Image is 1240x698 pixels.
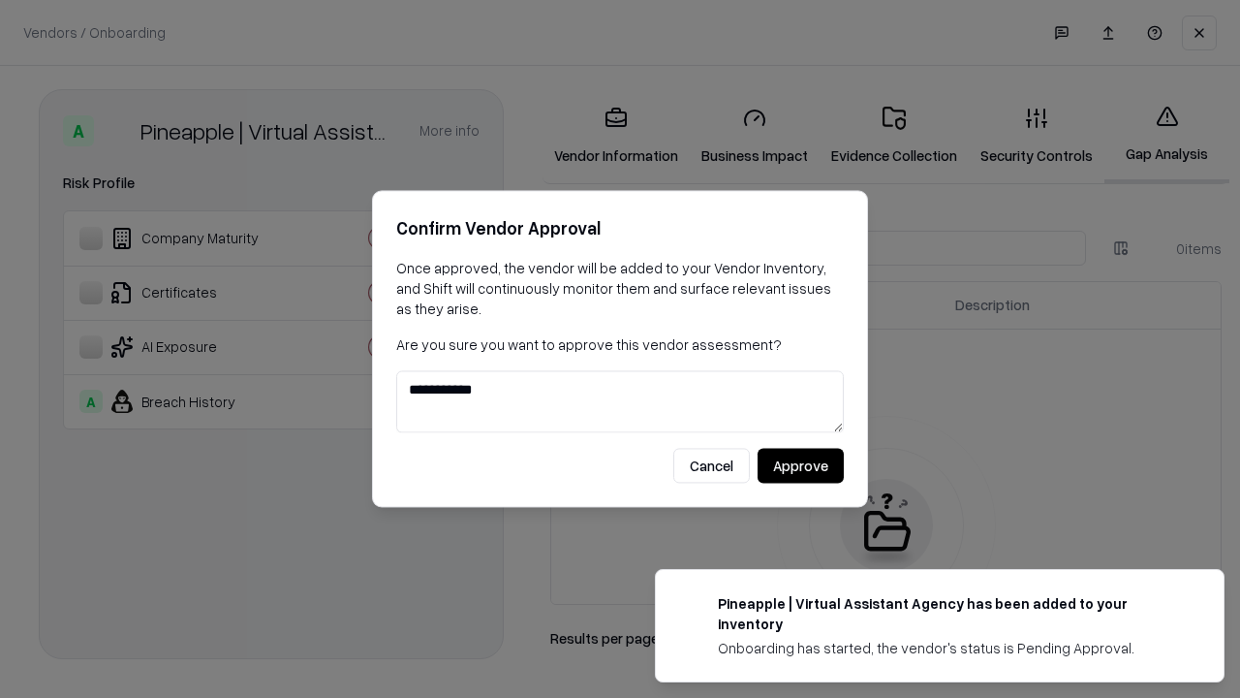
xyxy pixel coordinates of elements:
[679,593,702,617] img: trypineapple.com
[396,214,844,242] h2: Confirm Vendor Approval
[718,638,1177,658] div: Onboarding has started, the vendor's status is Pending Approval.
[396,258,844,319] p: Once approved, the vendor will be added to your Vendor Inventory, and Shift will continuously mon...
[718,593,1177,634] div: Pineapple | Virtual Assistant Agency has been added to your inventory
[673,449,750,484] button: Cancel
[396,334,844,355] p: Are you sure you want to approve this vendor assessment?
[758,449,844,484] button: Approve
